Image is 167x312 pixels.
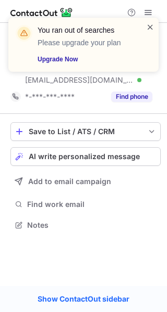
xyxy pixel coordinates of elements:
button: save-profile-one-click [10,122,161,141]
span: Notes [27,220,157,230]
header: You ran out of searches [38,25,134,35]
span: Add to email campaign [28,177,111,186]
p: Please upgrade your plan [38,37,134,48]
span: AI write personalized message [29,152,140,161]
a: Show ContactOut sidebar [27,291,140,307]
img: warning [16,25,32,42]
div: Save to List / ATS / CRM [29,127,142,136]
span: Find work email [27,200,157,209]
button: Add to email campaign [10,172,161,191]
button: Notes [10,218,161,232]
button: Find work email [10,197,161,212]
a: Upgrade Now [38,54,134,64]
img: ContactOut v5.3.10 [10,6,73,19]
button: AI write personalized message [10,147,161,166]
button: Reveal Button [111,92,152,102]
